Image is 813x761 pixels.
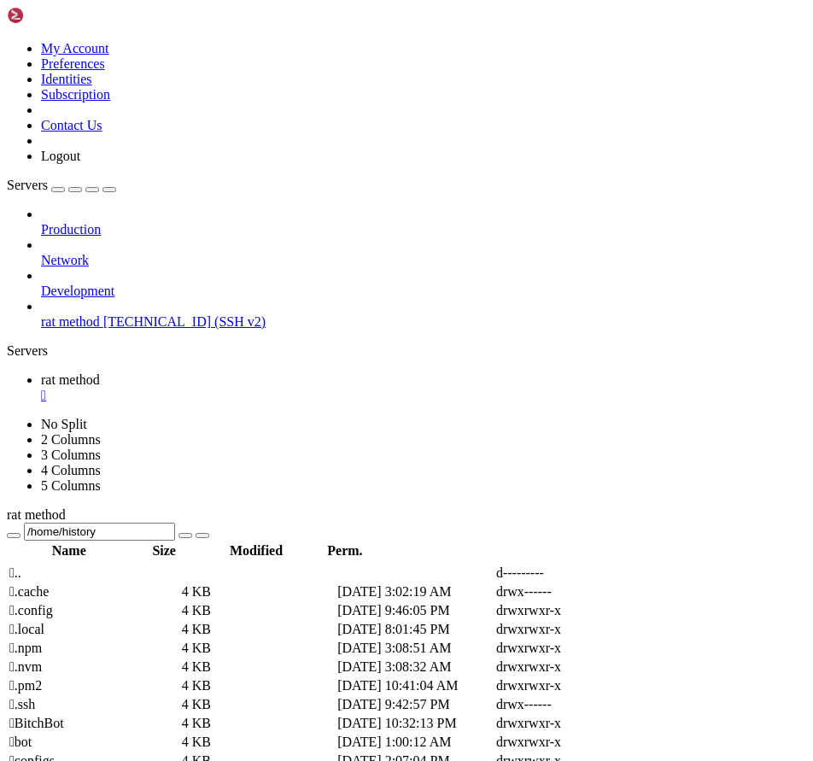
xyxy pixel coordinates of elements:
[7,507,66,522] span: rat method
[41,463,101,477] a: 4 Columns
[495,565,653,582] td: d---------
[41,284,806,299] a: Development
[336,602,494,619] td: [DATE] 9:46:05 PM
[9,622,44,636] span: .local
[41,284,114,298] span: Development
[9,565,21,580] span: ..
[41,222,806,237] a: Production
[41,149,80,163] a: Logout
[41,372,806,403] a: rat method
[336,734,494,751] td: [DATE] 1:00:12 AM
[181,677,335,694] td: 4 KB
[41,207,806,237] li: Production
[9,659,15,674] span: 
[181,640,335,657] td: 4 KB
[41,372,100,387] span: rat method
[41,448,101,462] a: 3 Columns
[9,641,42,655] span: .npm
[181,602,335,619] td: 4 KB
[9,697,15,711] span: 
[495,696,653,713] td: drwx------
[181,659,335,676] td: 4 KB
[336,715,494,732] td: [DATE] 10:32:13 PM
[9,584,49,599] span: .cache
[9,735,32,749] span: bot
[495,677,653,694] td: drwxrwxr-x
[41,417,87,431] a: No Split
[41,56,105,71] a: Preferences
[24,523,175,541] input: Current Folder
[7,178,116,192] a: Servers
[181,696,335,713] td: 4 KB
[495,659,653,676] td: drwxrwxr-x
[41,314,806,330] a: rat method [TECHNICAL_ID] (SSH v2)
[495,602,653,619] td: drwxrwxr-x
[41,222,101,237] span: Production
[7,7,105,24] img: Shellngn
[9,584,15,599] span: 
[41,432,101,447] a: 2 Columns
[41,72,92,86] a: Identities
[495,640,653,657] td: drwxrwxr-x
[181,715,335,732] td: 4 KB
[41,87,110,102] a: Subscription
[199,542,314,559] th: Modified: activate to sort column ascending
[336,583,494,600] td: [DATE] 3:02:19 AM
[9,716,64,730] span: BitchBot
[495,715,653,732] td: drwxrwxr-x
[9,659,42,674] span: .nvm
[9,542,130,559] th: Name: activate to sort column descending
[9,716,15,730] span: 
[41,299,806,330] li: rat method [TECHNICAL_ID] (SSH v2)
[9,697,35,711] span: .ssh
[132,542,197,559] th: Size: activate to sort column ascending
[9,735,15,749] span: 
[336,621,494,638] td: [DATE] 8:01:45 PM
[41,118,102,132] a: Contact Us
[41,253,89,267] span: Network
[7,343,806,359] div: Servers
[181,583,335,600] td: 4 KB
[336,677,494,694] td: [DATE] 10:41:04 AM
[41,314,100,329] span: rat method
[9,678,15,693] span: 
[336,696,494,713] td: [DATE] 9:42:57 PM
[41,253,806,268] a: Network
[41,41,109,56] a: My Account
[9,603,53,618] span: .config
[9,622,15,636] span: 
[181,734,335,751] td: 4 KB
[181,621,335,638] td: 4 KB
[41,478,101,493] a: 5 Columns
[41,388,806,403] a: 
[9,603,15,618] span: 
[336,659,494,676] td: [DATE] 3:08:32 AM
[315,542,374,559] th: Perm.: activate to sort column ascending
[103,314,266,329] span: [TECHNICAL_ID] (SSH v2)
[9,641,15,655] span: 
[41,237,806,268] li: Network
[41,268,806,299] li: Development
[495,621,653,638] td: drwxrwxr-x
[336,640,494,657] td: [DATE] 3:08:51 AM
[9,565,15,580] span: 
[7,178,48,192] span: Servers
[495,734,653,751] td: drwxrwxr-x
[495,583,653,600] td: drwx------
[9,678,42,693] span: .pm2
